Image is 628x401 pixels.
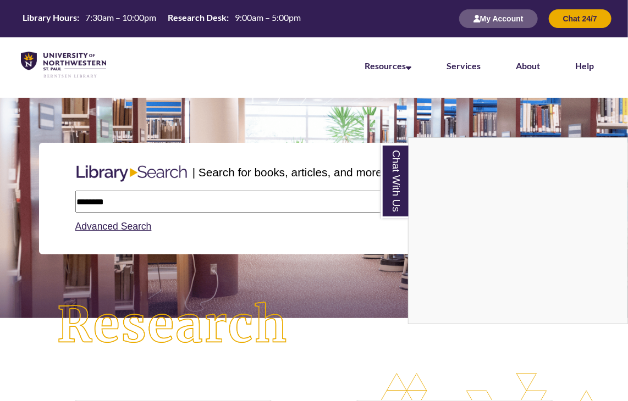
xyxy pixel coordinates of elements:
a: Services [447,60,481,71]
iframe: Chat Widget [409,138,627,324]
a: Chat With Us [381,143,409,219]
a: Help [575,60,594,71]
a: About [516,60,540,71]
img: UNWSP Library Logo [21,52,106,79]
a: Resources [365,60,411,71]
div: Chat With Us [408,137,628,324]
